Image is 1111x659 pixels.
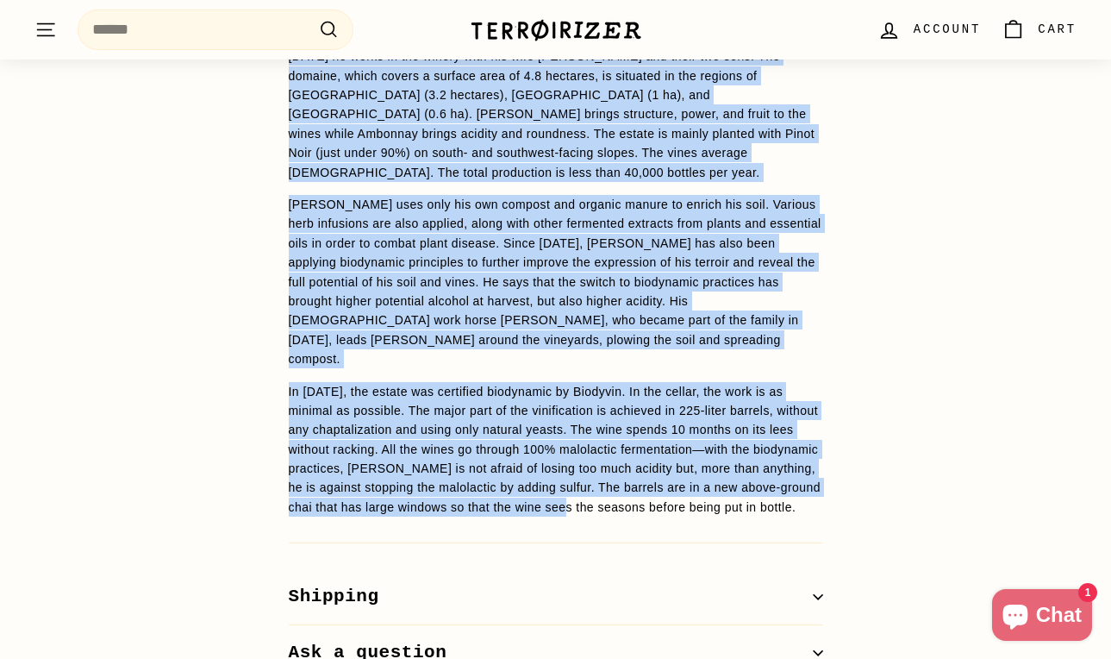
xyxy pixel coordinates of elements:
[289,198,821,366] span: [PERSON_NAME] uses only his own compost and organic manure to enrich his soil. Various herb infus...
[991,4,1087,55] a: Cart
[987,589,1097,645] inbox-online-store-chat: Shopify online store chat
[1038,20,1077,39] span: Cart
[289,385,821,514] span: In [DATE], the estate was certified biodynamic by Biodyvin. In the cellar, the work is as minimal...
[867,4,991,55] a: Account
[914,20,981,39] span: Account
[289,569,823,625] button: Shipping
[289,10,815,179] span: [PERSON_NAME] is located in [GEOGRAPHIC_DATA], a grand cru village in the [GEOGRAPHIC_DATA]. His ...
